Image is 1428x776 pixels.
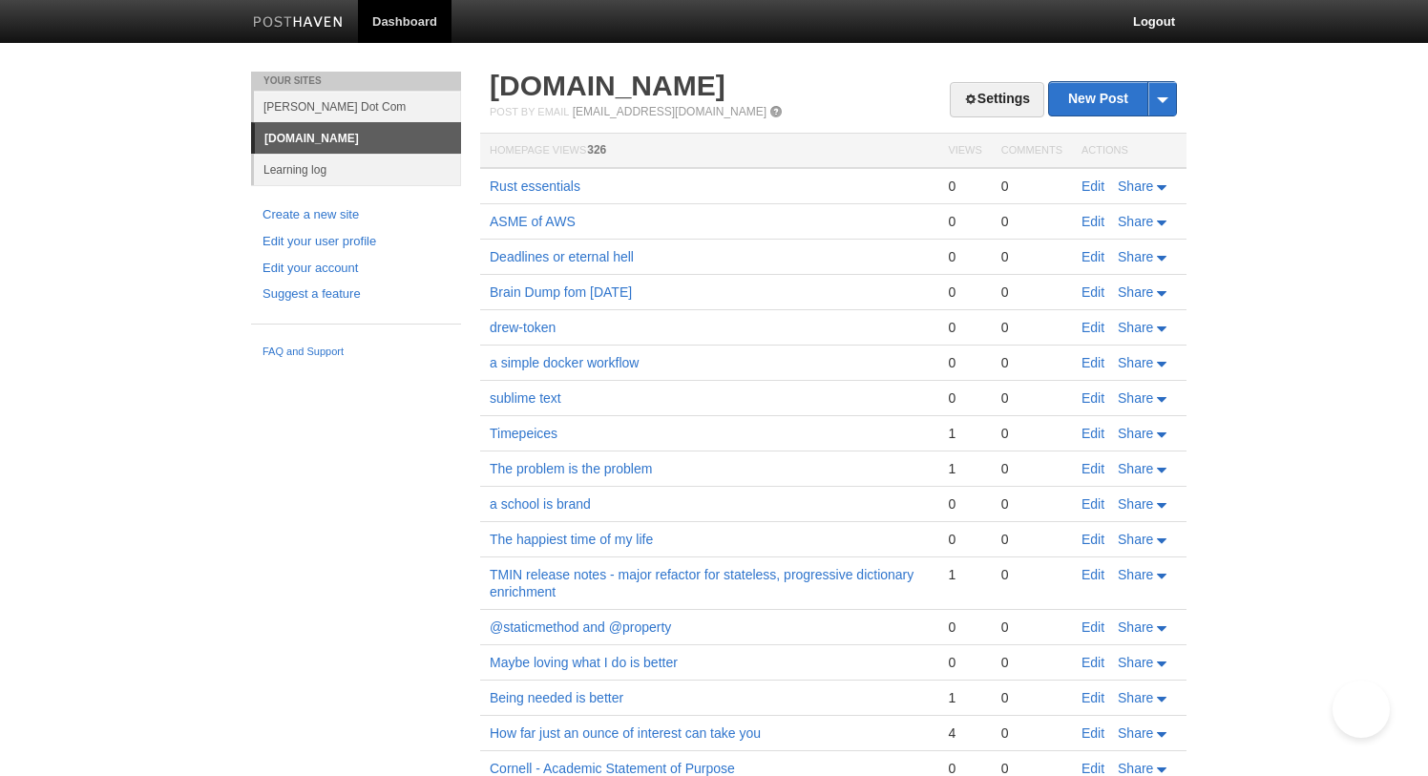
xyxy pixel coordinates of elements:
[1081,284,1104,300] a: Edit
[1081,532,1104,547] a: Edit
[1072,134,1186,169] th: Actions
[948,531,981,548] div: 0
[262,259,450,279] a: Edit your account
[1081,690,1104,705] a: Edit
[490,496,591,512] a: a school is brand
[490,249,634,264] a: Deadlines or eternal hell
[948,619,981,636] div: 0
[262,232,450,252] a: Edit your user profile
[1001,654,1062,671] div: 0
[1118,655,1153,670] span: Share
[1081,655,1104,670] a: Edit
[490,461,652,476] a: The problem is the problem
[948,425,981,442] div: 1
[1118,320,1153,335] span: Share
[262,344,450,361] a: FAQ and Support
[262,205,450,225] a: Create a new site
[1118,390,1153,406] span: Share
[1118,178,1153,194] span: Share
[1118,690,1153,705] span: Share
[490,214,576,229] a: ASME of AWS
[1118,249,1153,264] span: Share
[1001,724,1062,742] div: 0
[948,689,981,706] div: 1
[948,248,981,265] div: 0
[1118,567,1153,582] span: Share
[490,619,671,635] a: @staticmethod and @property
[1081,725,1104,741] a: Edit
[490,320,556,335] a: drew-token
[1081,355,1104,370] a: Edit
[490,655,678,670] a: Maybe loving what I do is better
[490,761,735,776] a: Cornell - Academic Statement of Purpose
[490,532,653,547] a: The happiest time of my life
[948,319,981,336] div: 0
[1081,178,1104,194] a: Edit
[1081,320,1104,335] a: Edit
[573,105,766,118] a: [EMAIL_ADDRESS][DOMAIN_NAME]
[1118,761,1153,776] span: Share
[1333,681,1390,738] iframe: Help Scout Beacon - Open
[1081,249,1104,264] a: Edit
[948,566,981,583] div: 1
[251,72,461,91] li: Your Sites
[480,134,938,169] th: Homepage Views
[1001,389,1062,407] div: 0
[948,495,981,513] div: 0
[1118,496,1153,512] span: Share
[992,134,1072,169] th: Comments
[1081,619,1104,635] a: Edit
[1001,460,1062,477] div: 0
[1001,689,1062,706] div: 0
[490,426,557,441] a: Timepeices
[587,143,606,157] span: 326
[1001,213,1062,230] div: 0
[1118,284,1153,300] span: Share
[1001,319,1062,336] div: 0
[1118,214,1153,229] span: Share
[1001,354,1062,371] div: 0
[948,213,981,230] div: 0
[948,654,981,671] div: 0
[490,70,725,101] a: [DOMAIN_NAME]
[950,82,1044,117] a: Settings
[1081,567,1104,582] a: Edit
[1081,496,1104,512] a: Edit
[1001,619,1062,636] div: 0
[255,123,461,154] a: [DOMAIN_NAME]
[1081,761,1104,776] a: Edit
[1049,82,1176,115] a: New Post
[1118,725,1153,741] span: Share
[1118,355,1153,370] span: Share
[262,284,450,304] a: Suggest a feature
[490,284,632,300] a: Brain Dump fom [DATE]
[1118,426,1153,441] span: Share
[490,725,761,741] a: How far just an ounce of interest can take you
[1001,531,1062,548] div: 0
[1118,619,1153,635] span: Share
[490,106,569,117] span: Post by Email
[1001,178,1062,195] div: 0
[938,134,991,169] th: Views
[1001,425,1062,442] div: 0
[948,283,981,301] div: 0
[254,91,461,122] a: [PERSON_NAME] Dot Com
[948,724,981,742] div: 4
[254,154,461,185] a: Learning log
[1081,390,1104,406] a: Edit
[1001,566,1062,583] div: 0
[1081,426,1104,441] a: Edit
[948,354,981,371] div: 0
[490,567,913,599] a: TMIN release notes - major refactor for stateless, progressive dictionary enrichment
[948,178,981,195] div: 0
[948,389,981,407] div: 0
[490,390,561,406] a: sublime text
[253,16,344,31] img: Posthaven-bar
[948,460,981,477] div: 1
[1081,461,1104,476] a: Edit
[490,178,580,194] a: Rust essentials
[490,690,623,705] a: Being needed is better
[1001,248,1062,265] div: 0
[1001,283,1062,301] div: 0
[1118,532,1153,547] span: Share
